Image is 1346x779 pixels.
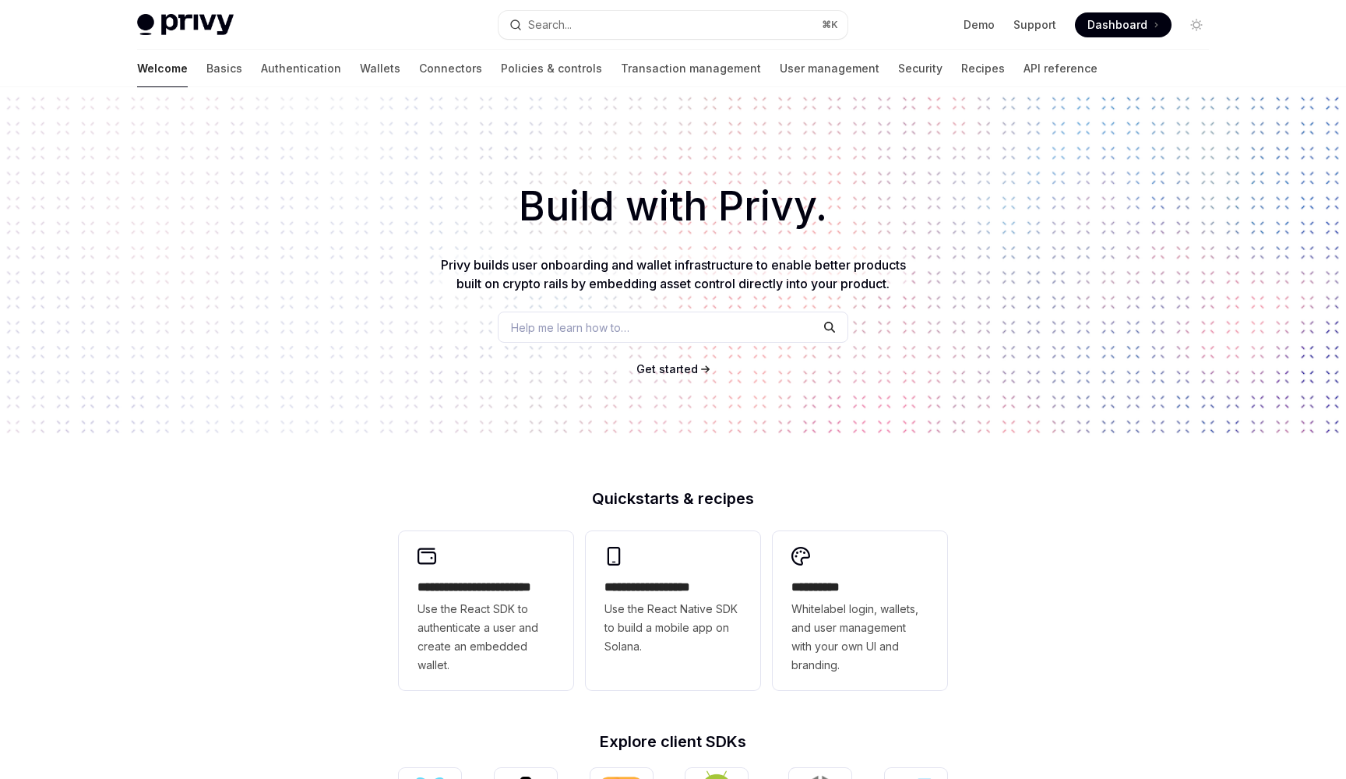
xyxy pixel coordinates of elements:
a: Wallets [360,50,400,87]
img: light logo [137,14,234,36]
a: User management [780,50,879,87]
a: API reference [1024,50,1098,87]
a: Connectors [419,50,482,87]
span: Dashboard [1087,17,1147,33]
span: Use the React Native SDK to build a mobile app on Solana. [604,600,742,656]
span: Get started [636,362,698,375]
span: Whitelabel login, wallets, and user management with your own UI and branding. [791,600,928,675]
span: Help me learn how to… [511,319,629,336]
a: Security [898,50,943,87]
span: Privy builds user onboarding and wallet infrastructure to enable better products built on crypto ... [441,257,906,291]
span: Use the React SDK to authenticate a user and create an embedded wallet. [418,600,555,675]
h1: Build with Privy. [25,176,1321,237]
a: **** **** **** ***Use the React Native SDK to build a mobile app on Solana. [586,531,760,690]
a: Welcome [137,50,188,87]
a: Dashboard [1075,12,1172,37]
a: Get started [636,361,698,377]
a: Recipes [961,50,1005,87]
a: Authentication [261,50,341,87]
button: Toggle dark mode [1184,12,1209,37]
a: Support [1013,17,1056,33]
a: Basics [206,50,242,87]
a: **** *****Whitelabel login, wallets, and user management with your own UI and branding. [773,531,947,690]
h2: Explore client SDKs [399,734,947,749]
h2: Quickstarts & recipes [399,491,947,506]
div: Search... [528,16,572,34]
a: Transaction management [621,50,761,87]
span: ⌘ K [822,19,838,31]
a: Policies & controls [501,50,602,87]
button: Search...⌘K [499,11,847,39]
a: Demo [964,17,995,33]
